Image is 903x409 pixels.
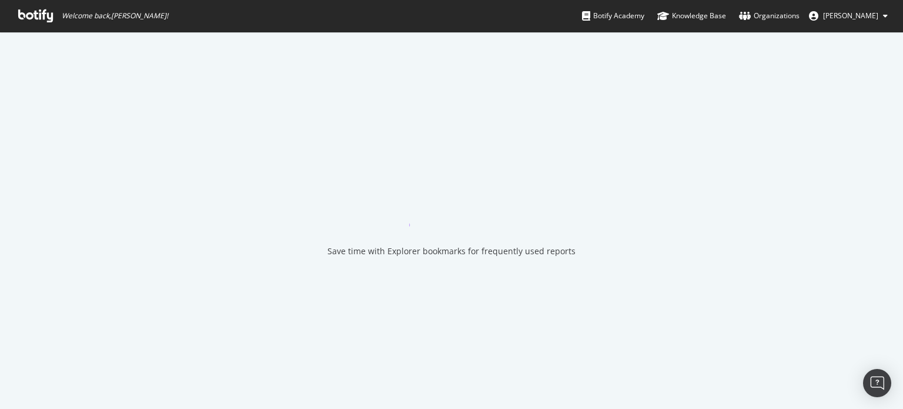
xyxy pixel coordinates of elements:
div: Botify Academy [582,10,644,22]
div: Open Intercom Messenger [863,369,891,397]
div: animation [409,184,494,227]
span: Welcome back, [PERSON_NAME] ! [62,11,168,21]
button: [PERSON_NAME] [800,6,897,25]
span: Olivier Job [823,11,878,21]
div: Save time with Explorer bookmarks for frequently used reports [327,245,576,257]
div: Organizations [739,10,800,22]
div: Knowledge Base [657,10,726,22]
